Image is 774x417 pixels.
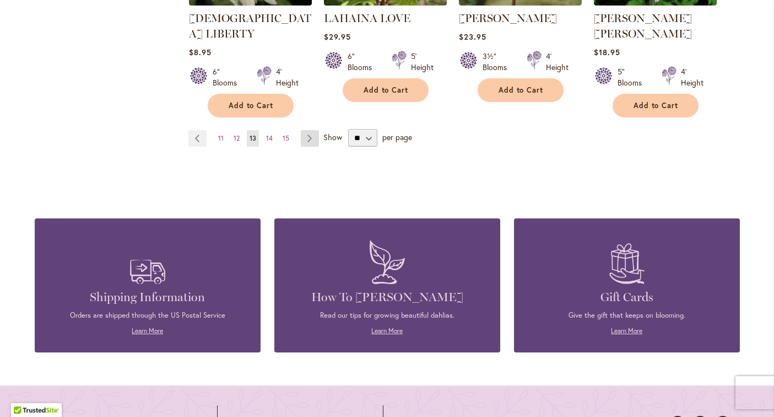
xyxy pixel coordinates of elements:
span: Add to Cart [634,101,679,110]
span: 15 [283,134,289,142]
h4: Shipping Information [51,290,244,305]
a: Learn More [132,327,163,335]
a: [PERSON_NAME] [PERSON_NAME] [594,12,692,40]
h4: How To [PERSON_NAME] [291,290,484,305]
span: $8.95 [189,47,212,57]
span: per page [382,132,412,142]
a: Learn More [611,327,642,335]
a: Learn More [371,327,403,335]
span: Add to Cart [364,85,409,95]
p: Give the gift that keeps on blooming. [531,311,723,320]
span: Add to Cart [229,101,274,110]
span: 13 [250,134,256,142]
div: 4' Height [546,51,569,73]
div: 4' Height [681,66,703,88]
a: LAHAINA LOVE [324,12,410,25]
span: Show [323,132,342,142]
div: 3½" Blooms [483,51,513,73]
p: Read our tips for growing beautiful dahlias. [291,311,484,320]
span: $18.95 [594,47,620,57]
div: 6" Blooms [213,66,243,88]
span: Add to Cart [499,85,544,95]
h4: Gift Cards [531,290,723,305]
a: 11 [215,130,226,147]
button: Add to Cart [613,94,699,117]
span: 11 [218,134,224,142]
a: [PERSON_NAME] [459,12,557,25]
span: 12 [234,134,240,142]
span: 14 [266,134,273,142]
span: $29.95 [324,31,351,42]
iframe: Launch Accessibility Center [8,378,39,409]
button: Add to Cart [478,78,564,102]
button: Add to Cart [343,78,429,102]
a: 12 [231,130,242,147]
p: Orders are shipped through the US Postal Service [51,311,244,320]
a: [DEMOGRAPHIC_DATA] LIBERTY [189,12,311,40]
div: 6" Blooms [348,51,378,73]
div: 5" Blooms [618,66,648,88]
div: 4' Height [276,66,299,88]
a: 15 [280,130,292,147]
div: 5' Height [411,51,434,73]
span: $23.95 [459,31,486,42]
button: Add to Cart [208,94,294,117]
a: 14 [263,130,275,147]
